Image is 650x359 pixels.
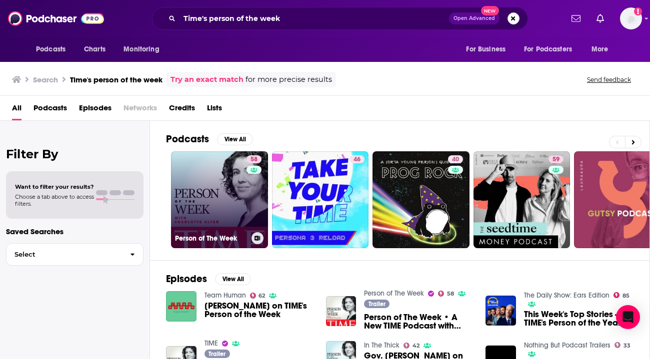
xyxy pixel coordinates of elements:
a: 40 [372,151,469,248]
span: 58 [250,155,257,165]
h3: Person of The Week [175,234,247,243]
img: User Profile [620,7,642,29]
a: Lists [207,100,222,120]
button: Open AdvancedNew [449,12,499,24]
span: Person of The Week • A New TIME Podcast with [PERSON_NAME] [364,313,473,330]
h2: Filter By [6,147,143,161]
input: Search podcasts, credits, & more... [179,10,449,26]
a: Try an exact match [170,74,243,85]
button: open menu [584,40,621,59]
a: Episodes [79,100,111,120]
button: open menu [517,40,586,59]
h3: Search [33,75,58,84]
span: [PERSON_NAME] on TIME's Person of the Week [204,302,314,319]
span: For Podcasters [524,42,572,56]
a: All [12,100,21,120]
h3: Time's person of the week [70,75,162,84]
span: 42 [412,344,419,348]
a: Credits [169,100,195,120]
a: In The Thick [364,341,399,350]
a: Show notifications dropdown [592,10,608,27]
a: 33 [614,342,630,348]
a: 46 [349,155,364,163]
svg: Add a profile image [634,7,642,15]
span: 59 [552,155,559,165]
a: Person of The Week • A New TIME Podcast with Charlotte Alter [364,313,473,330]
span: More [591,42,608,56]
span: Charts [84,42,105,56]
a: Show notifications dropdown [567,10,584,27]
span: Monitoring [123,42,159,56]
span: Want to filter your results? [15,183,94,190]
a: Podcasts [33,100,67,120]
button: View All [217,133,253,145]
a: 42 [403,343,419,349]
span: Logged in as raevotta [620,7,642,29]
span: 33 [623,344,630,348]
span: Trailer [368,301,385,307]
a: EpisodesView All [166,273,251,285]
span: Select [6,251,122,258]
span: Networks [123,100,157,120]
img: Person of The Week • A New TIME Podcast with Charlotte Alter [326,296,356,327]
span: for more precise results [245,74,332,85]
button: open menu [29,40,78,59]
a: 46 [272,151,369,248]
span: 40 [452,155,459,165]
a: TIME [204,339,218,348]
a: Nothing But Podcast Trailers [524,341,610,350]
a: 62 [250,293,265,299]
a: PodcastsView All [166,133,253,145]
a: 85 [613,292,629,298]
a: This Week's Top Stories - TIME's Person of the Year, California's Sneaky Gun Law & More [524,310,633,327]
a: 40 [448,155,463,163]
a: 58 [246,155,261,163]
img: Rushkoff on TIME's Person of the Week [166,291,196,322]
div: Open Intercom Messenger [616,305,640,329]
a: Rushkoff on TIME's Person of the Week [204,302,314,319]
span: 58 [447,292,454,296]
span: Open Advanced [453,16,495,21]
a: 59 [548,155,563,163]
span: Podcasts [36,42,65,56]
span: This Week's Top Stories - TIME's Person of the Year, [US_STATE]'s Sneaky Gun Law & More [524,310,633,327]
button: Select [6,243,143,266]
button: View All [215,273,251,285]
span: Choose a tab above to access filters. [15,193,94,207]
button: open menu [116,40,172,59]
span: New [481,6,499,15]
button: open menu [459,40,518,59]
div: Search podcasts, credits, & more... [152,7,528,30]
a: Team Human [204,291,246,300]
span: 46 [353,155,360,165]
h2: Podcasts [166,133,209,145]
p: Saved Searches [6,227,143,236]
a: 58 [438,291,454,297]
span: Trailer [208,351,225,357]
a: 59 [473,151,570,248]
span: For Business [466,42,505,56]
button: Send feedback [584,75,634,84]
button: Show profile menu [620,7,642,29]
span: 62 [258,294,265,298]
a: Charts [77,40,111,59]
a: Person of The Week [364,289,424,298]
a: 58Person of The Week [171,151,268,248]
span: 85 [622,294,629,298]
img: Podchaser - Follow, Share and Rate Podcasts [8,9,104,28]
a: The Daily Show: Ears Edition [524,291,609,300]
h2: Episodes [166,273,207,285]
img: This Week's Top Stories - TIME's Person of the Year, California's Sneaky Gun Law & More [485,296,516,326]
